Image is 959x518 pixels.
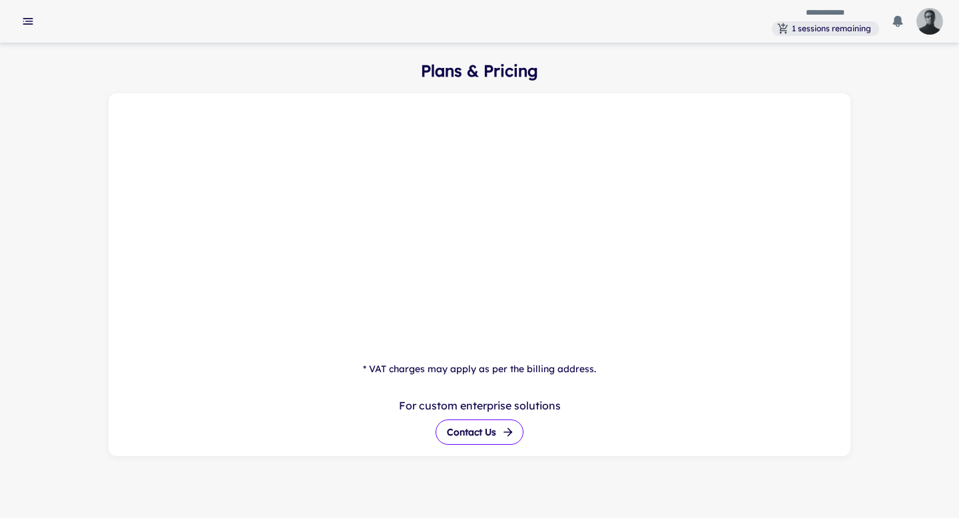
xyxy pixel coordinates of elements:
[787,23,876,35] span: 1 sessions remaining
[916,8,943,35] img: photoURL
[772,21,879,35] span: You have 1 sessions remaining. Subscribe to get more.
[399,397,561,413] p: For custom enterprise solutions
[109,362,850,376] p: * VAT charges may apply as per the billing address.
[772,20,879,37] a: You have 1 sessions remaining. Subscribe to get more.
[421,59,538,83] h1: Plans & Pricing
[436,419,523,445] button: Contact us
